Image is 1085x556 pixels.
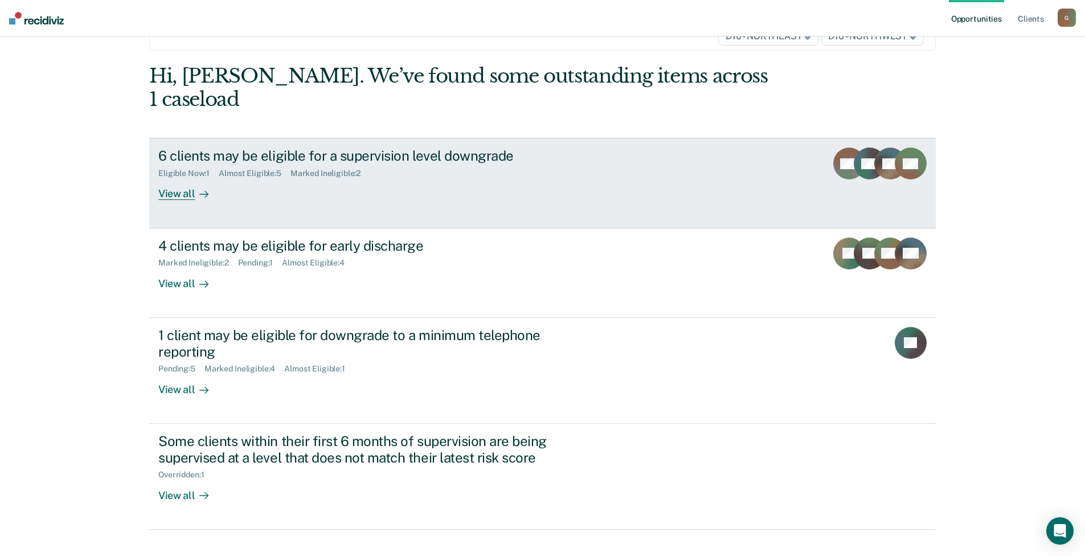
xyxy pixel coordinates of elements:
[158,374,222,396] div: View all
[149,424,936,530] a: Some clients within their first 6 months of supervision are being supervised at a level that does...
[238,258,282,268] div: Pending : 1
[149,318,936,424] a: 1 client may be eligible for downgrade to a minimum telephone reportingPending:5Marked Ineligible...
[158,238,558,254] div: 4 clients may be eligible for early discharge
[158,470,213,480] div: Overridden : 1
[1046,517,1074,545] div: Open Intercom Messenger
[9,12,64,24] img: Recidiviz
[158,268,222,290] div: View all
[284,364,354,374] div: Almost Eligible : 1
[204,364,284,374] div: Marked Ineligible : 4
[1058,9,1076,27] button: G
[149,138,936,228] a: 6 clients may be eligible for a supervision level downgradeEligible Now:1Almost Eligible:5Marked ...
[158,480,222,502] div: View all
[158,258,238,268] div: Marked Ineligible : 2
[219,169,290,178] div: Almost Eligible : 5
[282,258,354,268] div: Almost Eligible : 4
[158,327,558,360] div: 1 client may be eligible for downgrade to a minimum telephone reporting
[158,364,204,374] div: Pending : 5
[149,64,779,111] div: Hi, [PERSON_NAME]. We’ve found some outstanding items across 1 caseload
[158,433,558,466] div: Some clients within their first 6 months of supervision are being supervised at a level that does...
[290,169,370,178] div: Marked Ineligible : 2
[158,178,222,201] div: View all
[149,228,936,318] a: 4 clients may be eligible for early dischargeMarked Ineligible:2Pending:1Almost Eligible:4View all
[158,148,558,164] div: 6 clients may be eligible for a supervision level downgrade
[158,169,219,178] div: Eligible Now : 1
